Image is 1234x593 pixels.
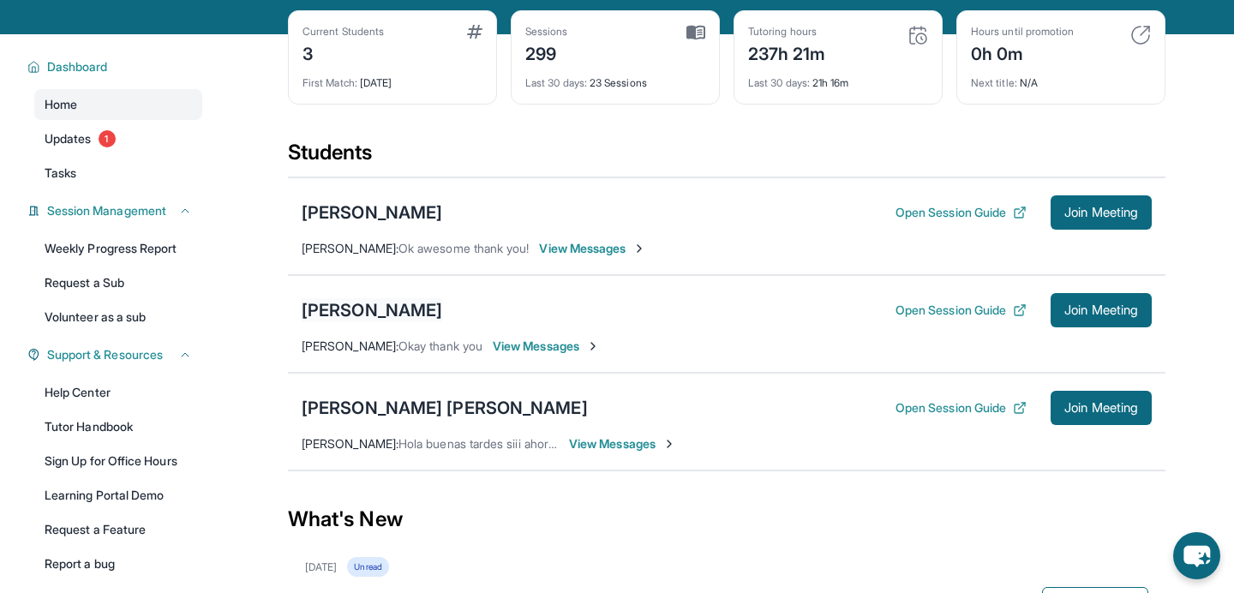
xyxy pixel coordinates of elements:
[493,338,600,355] span: View Messages
[525,25,568,39] div: Sessions
[1064,207,1138,218] span: Join Meeting
[525,39,568,66] div: 299
[34,123,202,154] a: Updates1
[34,233,202,264] a: Weekly Progress Report
[288,139,1165,177] div: Students
[303,39,384,66] div: 3
[303,66,482,90] div: [DATE]
[896,302,1027,319] button: Open Session Guide
[303,76,357,89] span: First Match :
[539,240,646,257] span: View Messages
[34,377,202,408] a: Help Center
[34,158,202,189] a: Tasks
[896,399,1027,416] button: Open Session Guide
[34,446,202,476] a: Sign Up for Office Hours
[971,25,1074,39] div: Hours until promotion
[569,435,676,452] span: View Messages
[99,130,116,147] span: 1
[1051,391,1152,425] button: Join Meeting
[34,548,202,579] a: Report a bug
[45,96,77,113] span: Home
[398,338,482,353] span: Okay thank you
[302,241,398,255] span: [PERSON_NAME] :
[398,436,745,451] span: Hola buenas tardes siii ahorita se conecta [GEOGRAPHIC_DATA]
[34,514,202,545] a: Request a Feature
[34,267,202,298] a: Request a Sub
[971,39,1074,66] div: 0h 0m
[45,165,76,182] span: Tasks
[971,76,1017,89] span: Next title :
[34,89,202,120] a: Home
[748,25,826,39] div: Tutoring hours
[47,58,108,75] span: Dashboard
[686,25,705,40] img: card
[347,557,388,577] div: Unread
[302,436,398,451] span: [PERSON_NAME] :
[34,480,202,511] a: Learning Portal Demo
[302,338,398,353] span: [PERSON_NAME] :
[525,66,705,90] div: 23 Sessions
[662,437,676,451] img: Chevron-Right
[302,396,588,420] div: [PERSON_NAME] [PERSON_NAME]
[302,201,442,225] div: [PERSON_NAME]
[908,25,928,45] img: card
[748,66,928,90] div: 21h 16m
[47,202,166,219] span: Session Management
[398,241,529,255] span: Ok awesome thank you!
[303,25,384,39] div: Current Students
[305,560,337,574] div: [DATE]
[525,76,587,89] span: Last 30 days :
[40,58,192,75] button: Dashboard
[467,25,482,39] img: card
[34,302,202,332] a: Volunteer as a sub
[632,242,646,255] img: Chevron-Right
[40,202,192,219] button: Session Management
[34,411,202,442] a: Tutor Handbook
[47,346,163,363] span: Support & Resources
[45,130,92,147] span: Updates
[1064,403,1138,413] span: Join Meeting
[1173,532,1220,579] button: chat-button
[1130,25,1151,45] img: card
[1064,305,1138,315] span: Join Meeting
[1051,195,1152,230] button: Join Meeting
[748,76,810,89] span: Last 30 days :
[586,339,600,353] img: Chevron-Right
[40,346,192,363] button: Support & Resources
[1051,293,1152,327] button: Join Meeting
[288,482,1165,557] div: What's New
[302,298,442,322] div: [PERSON_NAME]
[748,39,826,66] div: 237h 21m
[896,204,1027,221] button: Open Session Guide
[971,66,1151,90] div: N/A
